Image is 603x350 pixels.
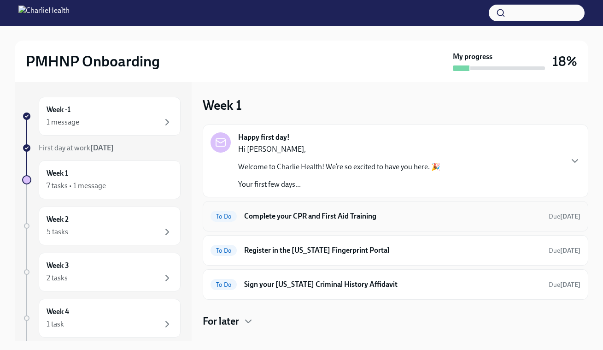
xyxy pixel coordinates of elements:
[22,299,181,338] a: Week 41 task
[26,52,160,71] h2: PMHNP Onboarding
[211,277,580,292] a: To DoSign your [US_STATE] Criminal History AffidavitDue[DATE]
[22,97,181,136] a: Week -11 message
[22,253,181,291] a: Week 32 tasks
[211,281,237,288] span: To Do
[211,247,237,254] span: To Do
[560,213,580,220] strong: [DATE]
[47,117,79,127] div: 1 message
[238,144,440,154] p: Hi [PERSON_NAME],
[244,279,541,290] h6: Sign your [US_STATE] Criminal History Affidavit
[549,213,580,220] span: Due
[18,6,70,20] img: CharlieHealth
[211,243,580,258] a: To DoRegister in the [US_STATE] Fingerprint PortalDue[DATE]
[560,247,580,255] strong: [DATE]
[549,246,580,255] span: September 26th, 2025 08:00
[22,143,181,153] a: First day at work[DATE]
[47,307,69,317] h6: Week 4
[244,211,541,221] h6: Complete your CPR and First Aid Training
[90,143,114,152] strong: [DATE]
[22,207,181,245] a: Week 25 tasks
[549,281,580,289] span: Due
[549,212,580,221] span: September 26th, 2025 08:00
[552,53,577,70] h3: 18%
[560,281,580,289] strong: [DATE]
[549,280,580,289] span: September 26th, 2025 08:00
[244,245,541,255] h6: Register in the [US_STATE] Fingerprint Portal
[203,97,242,113] h3: Week 1
[47,168,68,178] h6: Week 1
[47,319,64,329] div: 1 task
[47,105,70,115] h6: Week -1
[453,52,492,62] strong: My progress
[238,132,290,142] strong: Happy first day!
[47,261,69,271] h6: Week 3
[203,314,239,328] h4: For later
[238,162,440,172] p: Welcome to Charlie Health! We’re so excited to have you here. 🎉
[203,314,588,328] div: For later
[47,214,69,225] h6: Week 2
[47,227,68,237] div: 5 tasks
[238,179,440,190] p: Your first few days...
[47,181,106,191] div: 7 tasks • 1 message
[47,273,68,283] div: 2 tasks
[211,213,237,220] span: To Do
[211,209,580,224] a: To DoComplete your CPR and First Aid TrainingDue[DATE]
[22,160,181,199] a: Week 17 tasks • 1 message
[39,143,114,152] span: First day at work
[549,247,580,255] span: Due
